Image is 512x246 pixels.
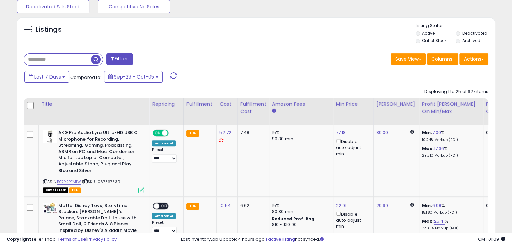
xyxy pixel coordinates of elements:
[422,130,478,142] div: %
[152,213,176,219] div: Amazon AI
[336,129,346,136] a: 77.18
[272,203,328,209] div: 15%
[181,236,505,243] div: Last InventoryLab Update: 4 hours ago, not synced.
[114,73,154,80] span: Sep-29 - Oct-05
[462,38,480,43] label: Archived
[186,203,199,210] small: FBA
[434,145,444,152] a: 17.36
[424,89,488,95] div: Displaying 1 to 25 of 627 items
[152,101,181,108] div: Repricing
[82,179,120,184] span: | SKU: 1067367539
[419,98,483,125] th: The percentage added to the cost of goods (COGS) that forms the calculator for Min & Max prices.
[422,101,480,115] div: Profit [PERSON_NAME] on Min/Max
[70,74,101,81] span: Compared to:
[376,129,388,136] a: 89.00
[219,202,231,209] a: 10.54
[240,130,264,136] div: 7.48
[486,130,507,136] div: 0
[376,202,388,209] a: 29.99
[272,209,328,215] div: $0.30 min
[43,187,68,193] span: All listings that are currently out of stock and unavailable for purchase on Amazon
[87,236,117,242] a: Privacy Policy
[336,101,371,108] div: Min Price
[106,53,133,65] button: Filters
[272,222,328,228] div: $10 - $10.90
[272,101,330,108] div: Amazon Fees
[104,71,163,83] button: Sep-29 - Oct-05
[336,202,347,209] a: 22.91
[459,53,488,65] button: Actions
[272,216,316,222] b: Reduced Prof. Rng.
[69,187,81,193] span: FBA
[431,56,452,62] span: Columns
[43,130,57,143] img: 31lfg8cB0OL._SL40_.jpg
[240,101,266,115] div: Fulfillment Cost
[57,179,81,185] a: B07Y2PFM1W
[432,129,441,136] a: 7.00
[152,148,178,163] div: Preset:
[422,129,432,136] b: Min:
[159,203,170,209] span: OFF
[7,236,117,243] div: seller snap | |
[422,146,478,158] div: %
[43,130,144,192] div: ASIN:
[422,202,432,209] b: Min:
[422,137,478,142] p: 10.24% Markup (ROI)
[219,101,235,108] div: Cost
[186,101,214,108] div: Fulfillment
[422,30,435,36] label: Active
[422,203,478,215] div: %
[58,236,86,242] a: Terms of Use
[153,130,162,136] span: ON
[43,203,57,213] img: 41idK-k0HNL._SL40_.jpg
[272,108,276,114] small: Amazon Fees.
[422,153,478,158] p: 29.31% Markup (ROI)
[391,53,426,65] button: Save View
[336,210,368,230] div: Disable auto adjust min
[416,23,495,29] p: Listing States:
[422,218,478,231] div: %
[41,101,146,108] div: Title
[427,53,458,65] button: Columns
[7,236,31,242] strong: Copyright
[478,236,505,242] span: 2025-10-13 01:09 GMT
[486,101,509,115] div: Fulfillable Quantity
[376,101,416,108] div: [PERSON_NAME]
[272,136,328,142] div: $0.30 min
[240,203,264,209] div: 6.62
[34,73,61,80] span: Last 7 Days
[152,140,176,146] div: Amazon AI
[272,130,328,136] div: 15%
[36,25,62,34] h5: Listings
[186,130,199,137] small: FBA
[434,218,445,225] a: 25.41
[422,38,447,43] label: Out of Stock
[422,145,434,152] b: Max:
[486,203,507,209] div: 0
[168,130,178,136] span: OFF
[432,202,441,209] a: 6.98
[422,218,434,224] b: Max:
[219,129,231,136] a: 52.72
[58,203,140,236] b: Mattel Disney Toys, Storytime Stackers [PERSON_NAME]'s Palace, Stackable Doll House with Small Do...
[266,236,295,242] a: 1 active listing
[152,220,178,236] div: Preset:
[58,130,140,175] b: AKG Pro Audio Lyra Ultra-HD USB C Microphone for Recording, Streaming, Gaming, Podcasting, ASMR o...
[422,210,478,215] p: 15.18% Markup (ROI)
[336,137,368,157] div: Disable auto adjust min
[462,30,487,36] label: Deactivated
[24,71,69,83] button: Last 7 Days
[422,226,478,231] p: 72.30% Markup (ROI)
